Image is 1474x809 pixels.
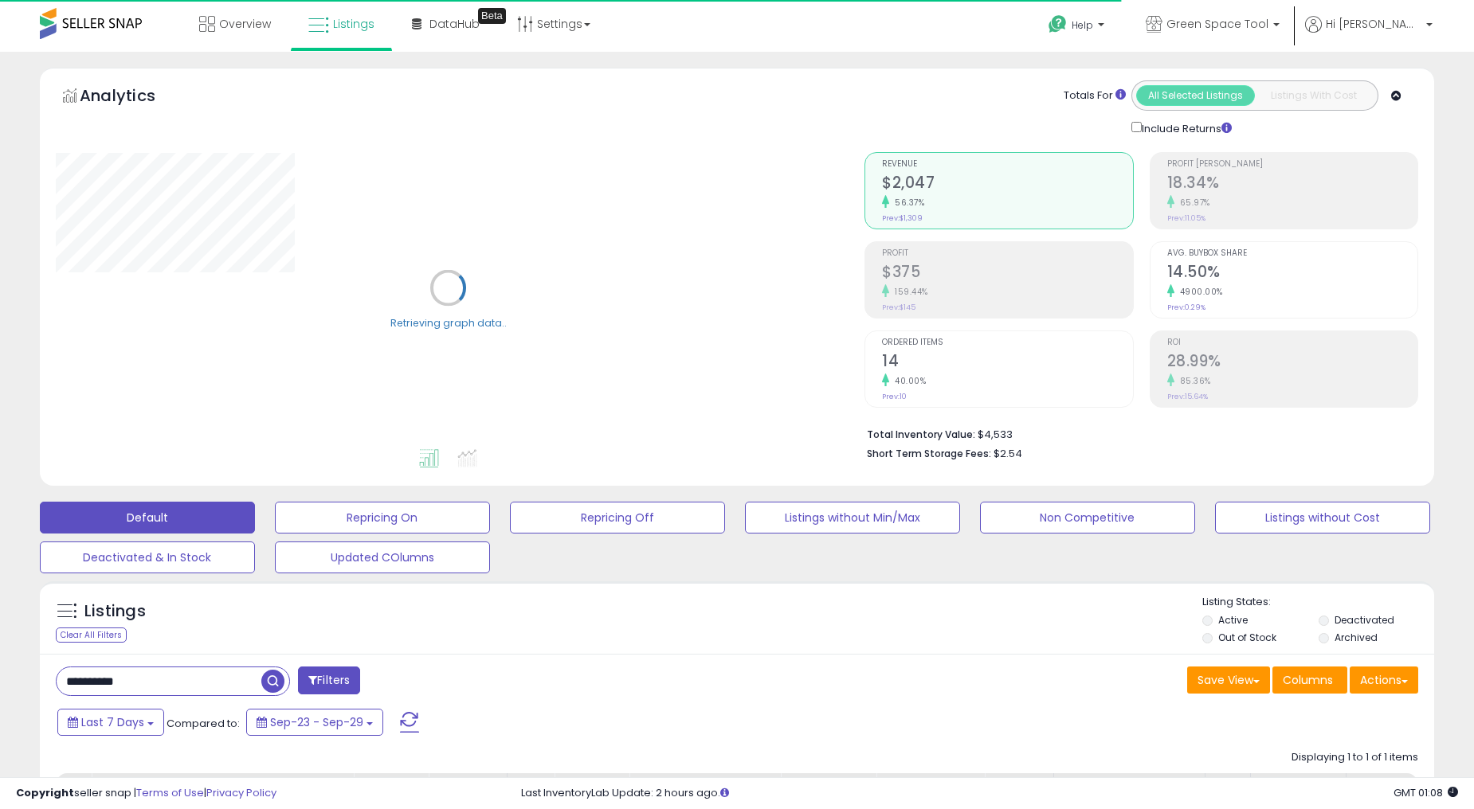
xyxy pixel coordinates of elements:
[429,16,480,32] span: DataHub
[1136,85,1255,106] button: All Selected Listings
[882,160,1133,169] span: Revenue
[882,392,907,401] small: Prev: 10
[1218,613,1248,627] label: Active
[882,338,1133,347] span: Ordered Items
[1218,631,1276,644] label: Out of Stock
[889,375,926,387] small: 40.00%
[270,714,363,730] span: Sep-23 - Sep-29
[1036,2,1120,52] a: Help
[1292,750,1418,765] div: Displaying 1 to 1 of 1 items
[1167,174,1418,195] h2: 18.34%
[1254,85,1373,106] button: Listings With Cost
[81,714,144,730] span: Last 7 Days
[1167,160,1418,169] span: Profit [PERSON_NAME]
[1167,213,1205,223] small: Prev: 11.05%
[1167,352,1418,373] h2: 28.99%
[1167,338,1418,347] span: ROI
[1335,613,1394,627] label: Deactivated
[980,502,1195,533] button: Non Competitive
[1166,16,1268,32] span: Green Space Tool
[16,786,276,801] div: seller snap | |
[167,716,240,731] span: Compared to:
[275,502,490,533] button: Repricing On
[1305,16,1433,52] a: Hi [PERSON_NAME]
[882,352,1133,373] h2: 14
[1202,595,1434,610] p: Listing States:
[1174,375,1211,387] small: 85.36%
[1350,666,1418,694] button: Actions
[745,502,960,533] button: Listings without Min/Max
[84,600,146,623] h5: Listings
[1394,785,1458,800] span: 2025-10-7 01:08 GMT
[867,428,975,441] b: Total Inventory Value:
[882,263,1133,284] h2: $375
[889,197,924,209] small: 56.37%
[867,447,991,460] b: Short Term Storage Fees:
[1335,631,1378,644] label: Archived
[40,541,255,573] button: Deactivated & In Stock
[521,786,1459,801] div: Last InventoryLab Update: 2 hours ago.
[298,666,360,694] button: Filters
[246,709,383,736] button: Sep-23 - Sep-29
[882,249,1133,258] span: Profit
[1064,88,1126,104] div: Totals For
[889,286,928,298] small: 159.44%
[1048,14,1068,34] i: Get Help
[80,84,186,111] h5: Analytics
[1119,119,1251,136] div: Include Returns
[1167,263,1418,284] h2: 14.50%
[1174,286,1223,298] small: 4900.00%
[1174,197,1210,209] small: 65.97%
[275,541,490,573] button: Updated COlumns
[510,502,725,533] button: Repricing Off
[333,16,374,32] span: Listings
[1167,249,1418,258] span: Avg. Buybox Share
[390,315,507,330] div: Retrieving graph data..
[136,785,204,800] a: Terms of Use
[882,174,1133,195] h2: $2,047
[40,502,255,533] button: Default
[867,424,1406,443] li: $4,533
[16,785,74,800] strong: Copyright
[1072,18,1093,32] span: Help
[882,213,923,223] small: Prev: $1,309
[1215,502,1430,533] button: Listings without Cost
[219,16,271,32] span: Overview
[478,8,506,24] div: Tooltip anchor
[994,446,1022,461] span: $2.54
[1167,303,1205,312] small: Prev: 0.29%
[882,303,915,312] small: Prev: $145
[1283,672,1333,688] span: Columns
[56,627,127,643] div: Clear All Filters
[206,785,276,800] a: Privacy Policy
[1272,666,1347,694] button: Columns
[1187,666,1270,694] button: Save View
[57,709,164,736] button: Last 7 Days
[1167,392,1208,401] small: Prev: 15.64%
[1326,16,1421,32] span: Hi [PERSON_NAME]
